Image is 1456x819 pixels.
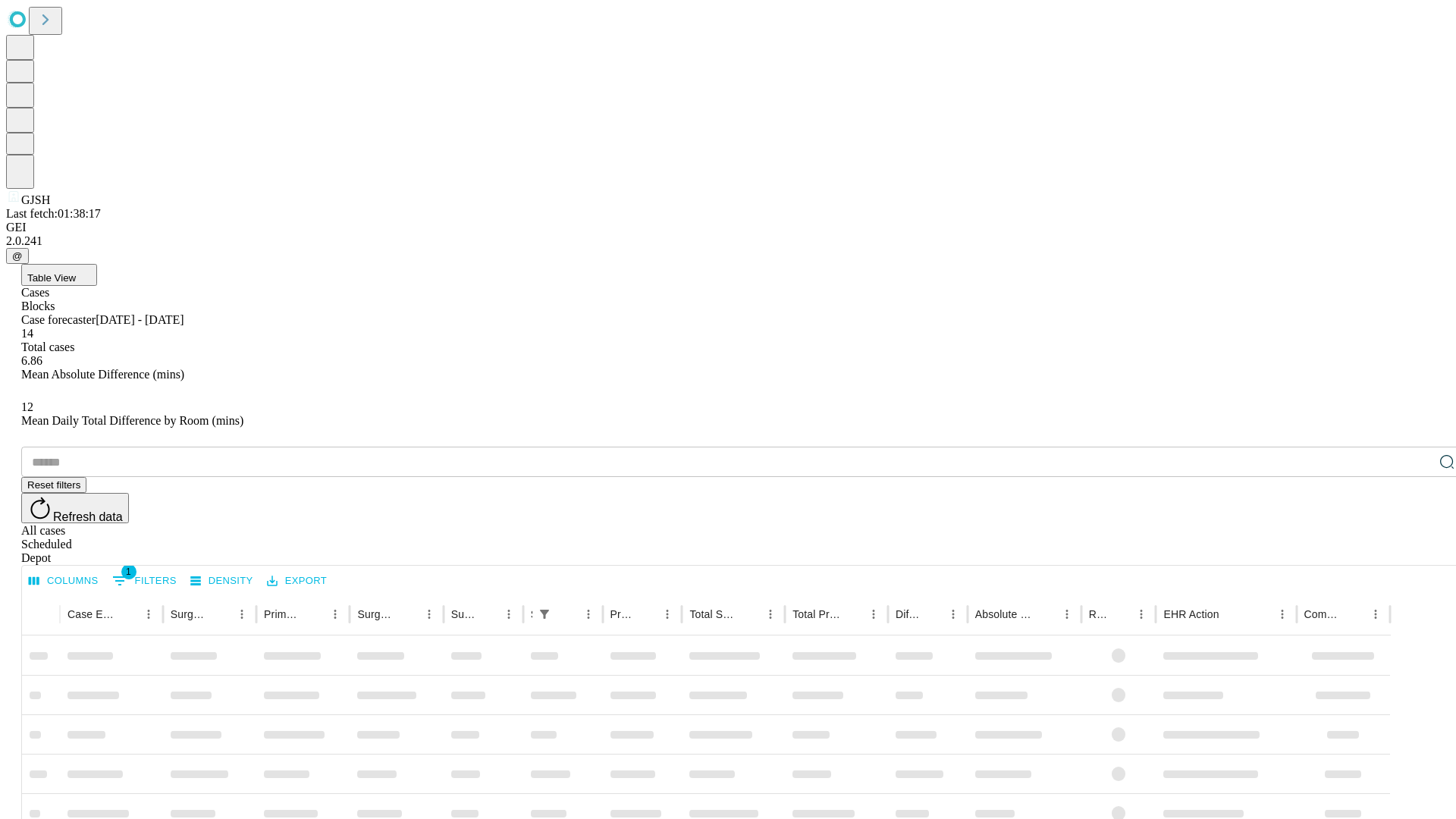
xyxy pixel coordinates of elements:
div: Scheduled In Room Duration [531,608,532,620]
button: Table View [21,264,97,286]
button: Menu [760,604,781,625]
button: Select columns [25,570,102,593]
div: Comments [1304,608,1342,620]
span: 1 [121,564,136,579]
button: Export [263,570,331,593]
div: Surgery Name [357,608,395,620]
span: @ [12,250,23,262]
button: Sort [635,604,657,625]
div: Primary Service [264,608,302,620]
button: Menu [943,604,964,625]
div: Difference [896,608,920,620]
span: Refresh data [53,510,123,523]
button: Sort [842,604,863,625]
button: Sort [1344,604,1365,625]
button: Sort [1221,604,1242,625]
button: Menu [1056,604,1078,625]
button: Refresh data [21,493,129,523]
button: Menu [657,604,678,625]
div: Surgeon Name [171,608,209,620]
span: Total cases [21,340,74,353]
button: Menu [578,604,599,625]
div: Surgery Date [451,608,475,620]
button: Menu [1272,604,1293,625]
button: Density [187,570,257,593]
div: Total Scheduled Duration [689,608,737,620]
div: GEI [6,221,1450,234]
div: Absolute Difference [975,608,1034,620]
div: Case Epic Id [67,608,115,620]
div: Resolved in EHR [1089,608,1109,620]
button: Show filters [108,569,180,593]
span: Case forecaster [21,313,96,326]
span: Mean Daily Total Difference by Room (mins) [21,414,243,427]
button: Sort [210,604,231,625]
button: Menu [419,604,440,625]
span: Mean Absolute Difference (mins) [21,368,184,381]
button: Menu [1131,604,1152,625]
span: 12 [21,400,33,413]
button: Menu [863,604,884,625]
div: 2.0.241 [6,234,1450,248]
button: Sort [303,604,325,625]
button: @ [6,248,29,264]
button: Menu [138,604,159,625]
button: Menu [498,604,519,625]
span: Reset filters [27,479,80,491]
button: Sort [477,604,498,625]
span: Table View [27,272,76,284]
span: Last fetch: 01:38:17 [6,207,101,220]
span: 14 [21,327,33,340]
button: Sort [1035,604,1056,625]
div: EHR Action [1163,608,1219,620]
button: Sort [921,604,943,625]
div: Total Predicted Duration [792,608,840,620]
span: 6.86 [21,354,42,367]
button: Sort [557,604,578,625]
button: Reset filters [21,477,86,493]
span: GJSH [21,193,50,206]
button: Sort [739,604,760,625]
button: Sort [397,604,419,625]
button: Show filters [534,604,555,625]
button: Menu [231,604,253,625]
div: Predicted In Room Duration [610,608,635,620]
span: [DATE] - [DATE] [96,313,184,326]
div: 1 active filter [534,604,555,625]
button: Menu [1365,604,1386,625]
button: Menu [325,604,346,625]
button: Sort [117,604,138,625]
button: Sort [1109,604,1131,625]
